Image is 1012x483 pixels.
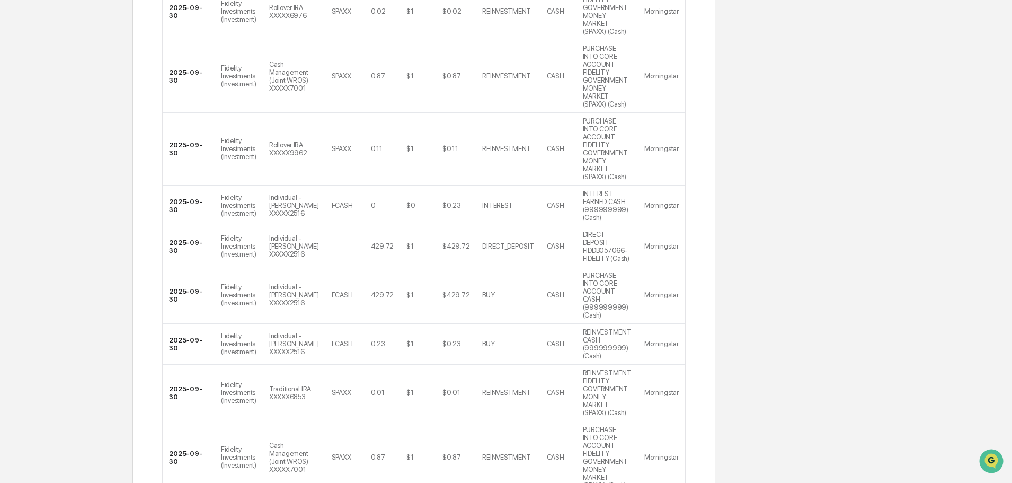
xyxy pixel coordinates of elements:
[371,201,376,209] div: 0
[406,72,413,80] div: $1
[163,267,215,324] td: 2025-09-30
[406,389,413,397] div: $1
[547,242,564,250] div: CASH
[263,324,325,365] td: Individual - [PERSON_NAME] XXXXX2516
[332,453,351,461] div: SPAXX
[442,7,461,15] div: $0.02
[21,154,67,164] span: Data Lookup
[406,7,413,15] div: $1
[221,194,256,217] div: Fidelity Investments (Investment)
[406,453,413,461] div: $1
[332,7,351,15] div: SPAXX
[371,72,385,80] div: 0.87
[547,340,564,348] div: CASH
[406,201,415,209] div: $0
[371,453,385,461] div: 0.87
[482,145,531,153] div: REINVESTMENT
[583,117,632,181] div: PURCHASE INTO CORE ACCOUNT FIDELITY GOVERNMENT MONEY MARKET (SPAXX) (Cash)
[163,113,215,186] td: 2025-09-30
[332,201,353,209] div: FCASH
[442,201,461,209] div: $0.23
[221,332,256,356] div: Fidelity Investments (Investment)
[105,180,128,188] span: Pylon
[163,40,215,113] td: 2025-09-30
[547,453,564,461] div: CASH
[442,72,461,80] div: $0.87
[36,81,174,92] div: Start new chat
[263,113,325,186] td: Rollover IRA XXXXX9962
[221,445,256,469] div: Fidelity Investments (Investment)
[547,7,564,15] div: CASH
[442,242,469,250] div: $429.72
[583,45,632,108] div: PURCHASE INTO CORE ACCOUNT FIDELITY GOVERNMENT MONEY MARKET (SPAXX) (Cash)
[163,186,215,226] td: 2025-09-30
[221,283,256,307] div: Fidelity Investments (Investment)
[332,340,353,348] div: FCASH
[6,129,73,148] a: 🖐️Preclearance
[371,291,394,299] div: 429.72
[332,291,353,299] div: FCASH
[482,201,513,209] div: INTEREST
[73,129,136,148] a: 🗄️Attestations
[547,389,564,397] div: CASH
[371,389,385,397] div: 0.01
[583,231,632,262] div: DIRECT DEPOSIT FIDDB057066-FIDELITY (Cash)
[163,365,215,421] td: 2025-09-30
[332,389,351,397] div: SPAXX
[406,145,413,153] div: $1
[406,291,413,299] div: $1
[638,365,685,421] td: Morningstar
[442,340,461,348] div: $0.23
[638,267,685,324] td: Morningstar
[332,145,351,153] div: SPAXX
[638,113,685,186] td: Morningstar
[163,324,215,365] td: 2025-09-30
[482,72,531,80] div: REINVESTMENT
[263,365,325,421] td: Traditional IRA XXXXX6853
[371,340,385,348] div: 0.23
[221,64,256,88] div: Fidelity Investments (Investment)
[547,72,564,80] div: CASH
[180,84,193,97] button: Start new chat
[21,134,68,144] span: Preclearance
[221,234,256,258] div: Fidelity Investments (Investment)
[547,145,564,153] div: CASH
[583,271,632,319] div: PURCHASE INTO CORE ACCOUNT CASH (999999999) (Cash)
[583,328,632,360] div: REINVESTMENT CASH (999999999) (Cash)
[442,145,458,153] div: $0.11
[482,291,494,299] div: BUY
[36,92,134,100] div: We're available if you need us!
[11,155,19,163] div: 🔎
[442,389,460,397] div: $0.01
[442,291,469,299] div: $429.72
[263,226,325,267] td: Individual - [PERSON_NAME] XXXXX2516
[482,453,531,461] div: REINVESTMENT
[87,134,131,144] span: Attestations
[371,242,394,250] div: 429.72
[263,40,325,113] td: Cash Management (Joint WROS) XXXXX7001
[638,324,685,365] td: Morningstar
[221,381,256,405] div: Fidelity Investments (Investment)
[6,150,71,169] a: 🔎Data Lookup
[77,135,85,143] div: 🗄️
[371,145,383,153] div: 0.11
[11,135,19,143] div: 🖐️
[11,81,30,100] img: 1746055101610-c473b297-6a78-478c-a979-82029cc54cd1
[583,190,632,222] div: INTEREST EARNED CASH (999999999) (Cash)
[371,7,386,15] div: 0.02
[163,226,215,267] td: 2025-09-30
[482,340,494,348] div: BUY
[442,453,461,461] div: $0.87
[11,22,193,39] p: How can we help?
[263,186,325,226] td: Individual - [PERSON_NAME] XXXXX2516
[547,201,564,209] div: CASH
[75,179,128,188] a: Powered byPylon
[221,137,256,161] div: Fidelity Investments (Investment)
[482,389,531,397] div: REINVESTMENT
[332,72,351,80] div: SPAXX
[978,448,1007,477] iframe: Open customer support
[547,291,564,299] div: CASH
[638,40,685,113] td: Morningstar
